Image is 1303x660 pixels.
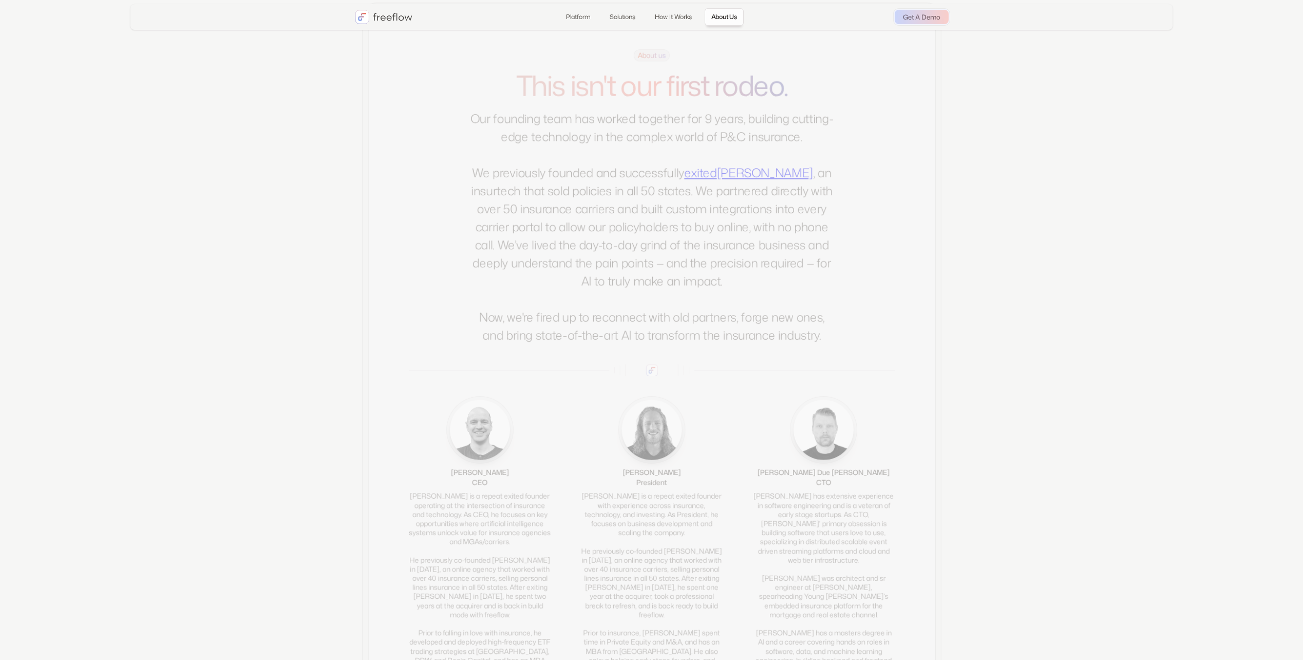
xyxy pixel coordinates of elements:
[450,468,508,478] div: [PERSON_NAME]
[816,478,831,488] div: CTO
[472,478,487,488] div: CEO
[716,164,813,181] a: [PERSON_NAME]
[469,69,834,102] h1: This isn't our first rodeo.
[355,10,412,24] a: home
[705,8,744,26] a: About Us
[603,8,642,26] a: Solutions
[559,8,597,26] a: Platform
[895,10,949,24] a: Get A Demo
[636,478,667,488] div: President
[469,110,834,344] p: Our founding team has worked together for 9 years, building cutting-edge technology in the comple...
[633,49,669,61] span: About us
[684,164,716,181] a: exited
[758,468,890,478] div: [PERSON_NAME] Due [PERSON_NAME]
[622,468,681,478] div: [PERSON_NAME]
[648,8,698,26] a: How It Works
